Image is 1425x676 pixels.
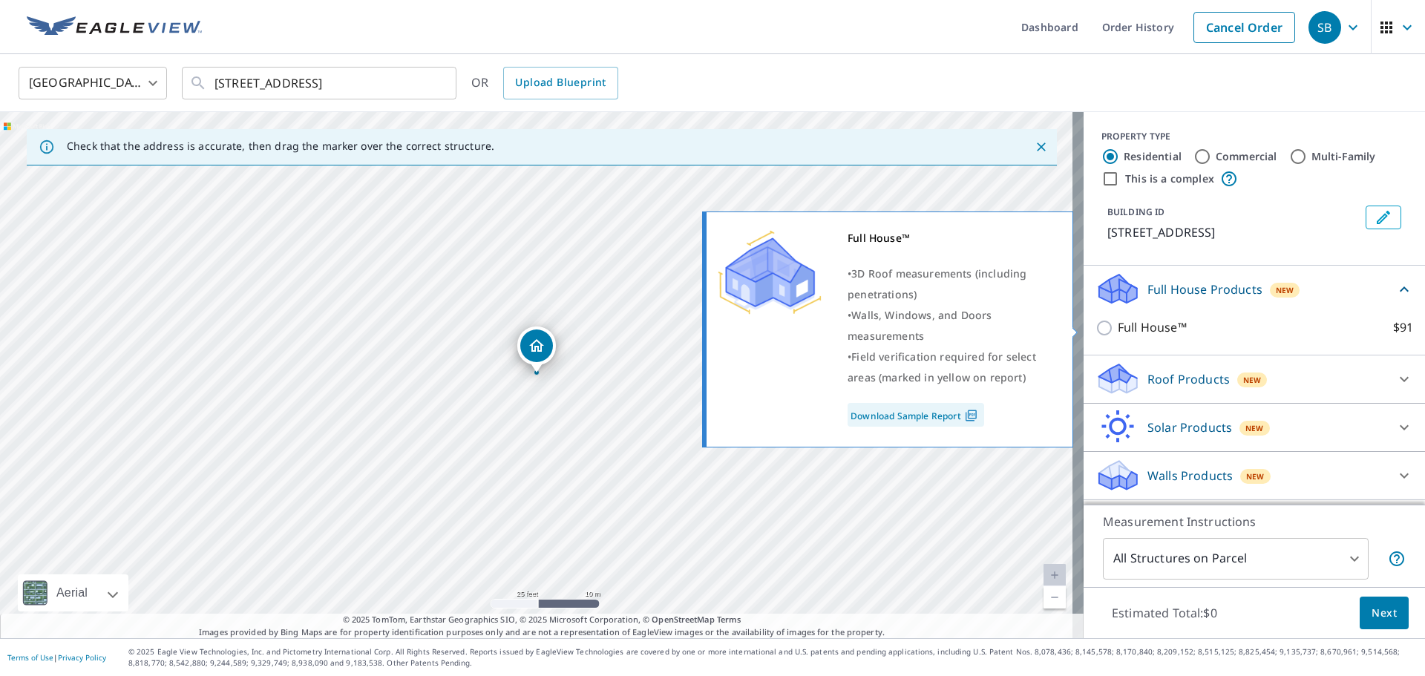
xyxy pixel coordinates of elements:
p: Full House Products [1147,280,1262,298]
div: • [848,263,1054,305]
img: Premium [718,228,822,317]
input: Search by address or latitude-longitude [214,62,426,104]
div: Full House™ [848,228,1054,249]
div: Dropped pin, building 1, Residential property, 24 Hidden Creek Ln Garner, NC 27529 [517,326,556,373]
div: Roof ProductsNew [1095,361,1413,397]
div: Aerial [52,574,92,611]
span: New [1245,422,1264,434]
a: Cancel Order [1193,12,1295,43]
p: BUILDING ID [1107,206,1164,218]
p: Estimated Total: $0 [1100,597,1229,629]
span: Next [1372,604,1397,623]
label: Multi-Family [1311,149,1376,164]
span: 3D Roof measurements (including penetrations) [848,266,1026,301]
p: $91 [1393,318,1413,337]
a: Upload Blueprint [503,67,617,99]
span: Upload Blueprint [515,73,606,92]
p: [STREET_ADDRESS] [1107,223,1360,241]
a: Terms of Use [7,652,53,663]
label: Commercial [1216,149,1277,164]
span: © 2025 TomTom, Earthstar Geographics SIO, © 2025 Microsoft Corporation, © [343,614,741,626]
a: Current Level 20, Zoom In Disabled [1044,564,1066,586]
a: Privacy Policy [58,652,106,663]
div: OR [471,67,618,99]
p: Full House™ [1118,318,1187,337]
p: Roof Products [1147,370,1230,388]
p: © 2025 Eagle View Technologies, Inc. and Pictometry International Corp. All Rights Reserved. Repo... [128,646,1418,669]
a: OpenStreetMap [652,614,714,625]
img: EV Logo [27,16,202,39]
div: Aerial [18,574,128,611]
a: Terms [717,614,741,625]
p: Solar Products [1147,419,1232,436]
div: [GEOGRAPHIC_DATA] [19,62,167,104]
p: Walls Products [1147,467,1233,485]
button: Close [1032,137,1051,157]
span: Field verification required for select areas (marked in yellow on report) [848,350,1036,384]
div: All Structures on Parcel [1103,538,1369,580]
div: SB [1308,11,1341,44]
span: New [1246,470,1265,482]
button: Next [1360,597,1409,630]
div: PROPERTY TYPE [1101,130,1407,143]
button: Edit building 1 [1366,206,1401,229]
span: New [1276,284,1294,296]
span: Your report will include each building or structure inside the parcel boundary. In some cases, du... [1388,550,1406,568]
div: Walls ProductsNew [1095,458,1413,493]
p: | [7,653,106,662]
span: Walls, Windows, and Doors measurements [848,308,992,343]
div: • [848,305,1054,347]
p: Measurement Instructions [1103,513,1406,531]
a: Download Sample Report [848,403,984,427]
img: Pdf Icon [961,409,981,422]
p: Check that the address is accurate, then drag the marker over the correct structure. [67,140,494,153]
label: Residential [1124,149,1182,164]
span: New [1243,374,1262,386]
div: Full House ProductsNew [1095,272,1413,306]
label: This is a complex [1125,171,1214,186]
div: • [848,347,1054,388]
a: Current Level 20, Zoom Out [1044,586,1066,608]
div: Solar ProductsNew [1095,410,1413,445]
